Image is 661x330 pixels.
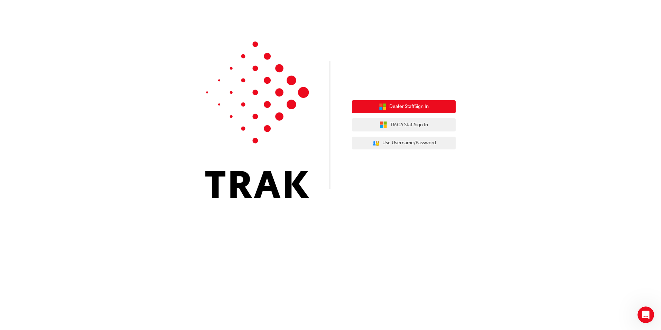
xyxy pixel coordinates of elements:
[205,42,309,198] img: Trak
[352,100,456,113] button: Dealer StaffSign In
[382,139,436,147] span: Use Username/Password
[389,103,429,111] span: Dealer Staff Sign In
[352,118,456,131] button: TMCA StaffSign In
[637,306,654,323] iframe: Intercom live chat
[390,121,428,129] span: TMCA Staff Sign In
[352,137,456,150] button: Use Username/Password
